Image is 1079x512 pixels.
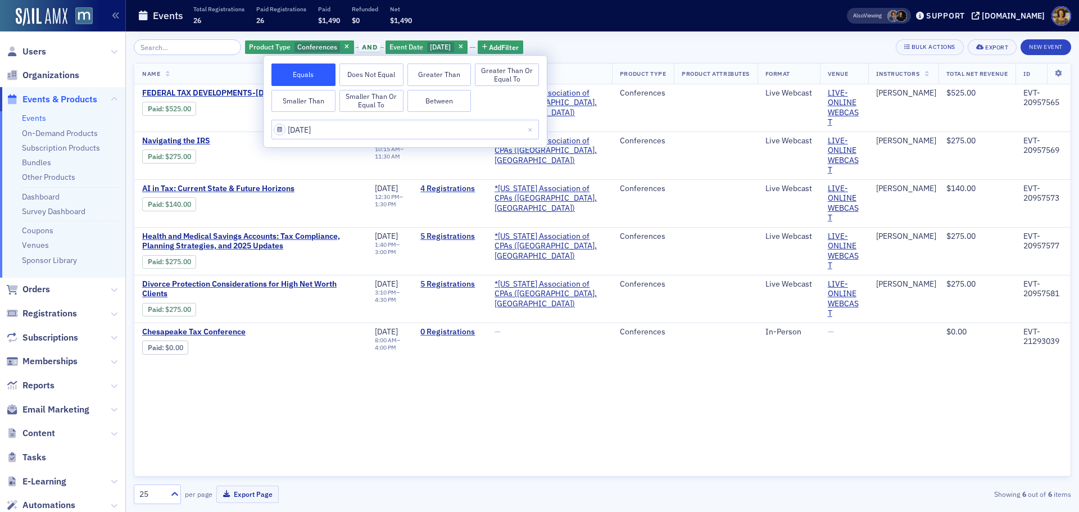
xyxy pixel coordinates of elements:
span: $275.00 [946,279,976,289]
time: 1:30 PM [375,200,396,208]
span: Product Type [249,42,291,51]
span: [DATE] [375,327,398,337]
a: *[US_STATE] Association of CPAs ([GEOGRAPHIC_DATA], [GEOGRAPHIC_DATA]) [495,232,604,261]
input: MM/DD/YYYY [271,120,539,139]
a: AI in Tax: Current State & Future Horizons [142,184,331,194]
time: 12:30 PM [375,193,400,201]
a: Organizations [6,69,79,81]
span: $275.00 [165,257,191,266]
a: LIVE- ONLINE WEBCAST [828,232,861,271]
span: Orders [22,283,50,296]
span: $275.00 [946,135,976,146]
a: [PERSON_NAME] [876,232,936,242]
a: [PERSON_NAME] [876,279,936,289]
button: [DOMAIN_NAME] [972,12,1049,20]
a: Coupons [22,225,53,235]
span: 26 [256,16,264,25]
span: : [148,200,165,209]
span: Registrations [22,307,77,320]
time: 11:30 AM [375,152,400,160]
div: Conferences [620,88,666,98]
span: $0.00 [946,327,967,337]
span: Email Marketing [22,404,89,416]
span: Navigating the IRS [142,136,331,146]
a: Paid [148,257,162,266]
a: Paid [148,105,162,113]
a: Paid [148,152,162,161]
a: Chesapeake Tax Conference [142,327,331,337]
a: Sponsor Library [22,255,77,265]
a: Reports [6,379,55,392]
a: Content [6,427,55,439]
span: ID [1023,70,1030,78]
a: [PERSON_NAME] [876,184,936,194]
button: Equals [271,64,336,86]
a: Other Products [22,172,75,182]
a: Automations [6,499,75,511]
strong: 6 [1020,489,1028,499]
div: EVT-20957577 [1023,232,1063,251]
button: New Event [1021,39,1071,55]
span: Reports [22,379,55,392]
a: LIVE- ONLINE WEBCAST [828,136,861,175]
span: 26 [193,16,201,25]
div: EVT-20957565 [1023,88,1063,108]
span: Chris Dougherty [887,10,899,22]
span: Content [22,427,55,439]
div: 25 [139,488,164,500]
span: : [148,152,165,161]
a: LIVE- ONLINE WEBCAST [828,88,861,128]
span: *Maryland Association of CPAs (Timonium, MD) [495,184,604,214]
div: Paid: 5 - $14000 [142,197,196,211]
span: $140.00 [165,200,191,209]
a: Paid [148,200,162,209]
span: $1,490 [318,16,340,25]
a: 0 Registrations [420,327,479,337]
div: – [375,241,405,256]
a: Venues [22,240,49,250]
div: EVT-20957573 [1023,184,1063,203]
a: Divorce Protection Considerations for High Net Worth Clients [142,279,359,299]
a: Health and Medical Savings Accounts: Tax Compliance, Planning Strategies, and 2025 Updates [142,232,359,251]
span: $1,490 [390,16,412,25]
div: Paid: 8 - $52500 [142,102,196,115]
span: $275.00 [946,231,976,241]
a: Email Marketing [6,404,89,416]
span: Instructors [876,70,919,78]
div: Bulk Actions [912,44,955,50]
a: *[US_STATE] Association of CPAs ([GEOGRAPHIC_DATA], [GEOGRAPHIC_DATA]) [495,88,604,118]
p: Total Registrations [193,5,244,13]
a: Users [6,46,46,58]
a: Memberships [6,355,78,368]
div: Live Webcast [765,279,812,289]
img: SailAMX [75,7,93,25]
div: – [375,146,405,160]
a: Registrations [6,307,77,320]
p: Paid [318,5,340,13]
a: Dashboard [22,192,60,202]
span: — [495,327,501,337]
a: On-Demand Products [22,128,98,138]
span: *Maryland Association of CPAs (Timonium, MD) [495,232,604,261]
span: Format [765,70,790,78]
span: [DATE] [430,42,451,51]
a: Events [22,113,46,123]
button: Close [524,120,539,139]
span: Memberships [22,355,78,368]
span: Conferences [297,42,337,51]
a: SailAMX [16,8,67,26]
a: Tasks [6,451,46,464]
button: Export Page [216,486,279,503]
div: Also [853,12,864,19]
span: $0 [352,16,360,25]
span: [DATE] [375,279,398,289]
span: Product Attributes [682,70,749,78]
div: [PERSON_NAME] [876,88,936,98]
span: E-Learning [22,475,66,488]
span: Total Net Revenue [946,70,1008,78]
a: View Homepage [67,7,93,26]
a: Subscription Products [22,143,100,153]
a: 5 Registrations [420,232,479,242]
